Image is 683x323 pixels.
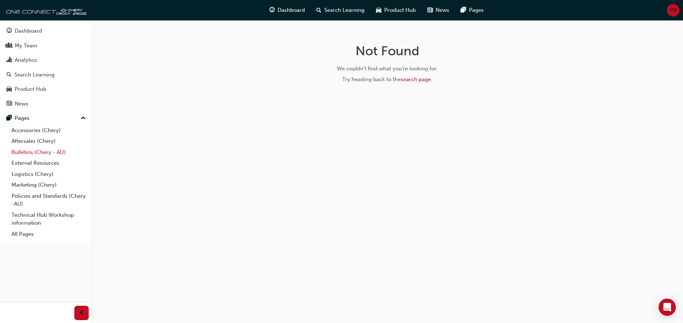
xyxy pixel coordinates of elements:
a: search-iconSearch Learning [311,3,370,18]
div: Product Hub [15,85,46,93]
a: Product Hub [3,83,89,96]
button: DashboardMy TeamAnalyticsSearch LearningProduct HubNews [3,23,89,112]
div: Pages [15,114,29,122]
div: Dashboard [15,27,42,35]
span: news-icon [6,101,12,107]
div: Open Intercom Messenger [659,299,676,316]
a: All Pages [9,229,89,240]
span: search-icon [6,72,11,78]
span: car-icon [376,6,381,15]
a: Search Learning [3,68,89,81]
span: news-icon [427,6,433,15]
span: PA [670,6,677,14]
a: Accessories (Chery) [9,125,89,136]
span: Try heading back to the . [342,76,432,83]
span: News [436,6,449,14]
a: Dashboard [3,24,89,38]
a: My Team [3,39,89,52]
span: guage-icon [6,28,12,34]
a: Bulletins (Chery - AU) [9,147,89,158]
div: My Team [15,42,37,50]
a: car-iconProduct Hub [370,3,422,18]
span: Dashboard [278,6,305,14]
a: Analytics [3,53,89,67]
a: Logistics (Chery) [9,169,89,180]
span: Product Hub [384,6,416,14]
a: news-iconNews [422,3,455,18]
a: guage-iconDashboard [264,3,311,18]
span: Pages [469,6,484,14]
span: pages-icon [6,115,12,122]
a: pages-iconPages [455,3,489,18]
span: guage-icon [269,6,275,15]
span: Search Learning [324,6,364,14]
a: Technical Hub Workshop information [9,210,89,229]
span: prev-icon [79,309,84,318]
span: search-icon [316,6,321,15]
a: Policies and Standards (Chery -AU) [9,191,89,210]
a: Aftersales (Chery) [9,136,89,147]
h1: Not Found [274,43,501,59]
button: PA [667,4,679,17]
div: We couldn't find what you're looking for. [274,65,501,73]
img: oneconnect [4,3,86,17]
button: Pages [3,112,89,125]
a: News [3,97,89,111]
div: Search Learning [14,71,55,79]
span: chart-icon [6,57,12,64]
div: News [15,100,28,108]
a: External Resources [9,158,89,169]
span: pages-icon [461,6,466,15]
div: Analytics [15,56,37,64]
span: car-icon [6,86,12,93]
a: search page [401,76,431,83]
a: Marketing (Chery) [9,179,89,191]
span: people-icon [6,43,12,49]
span: up-icon [81,114,86,123]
